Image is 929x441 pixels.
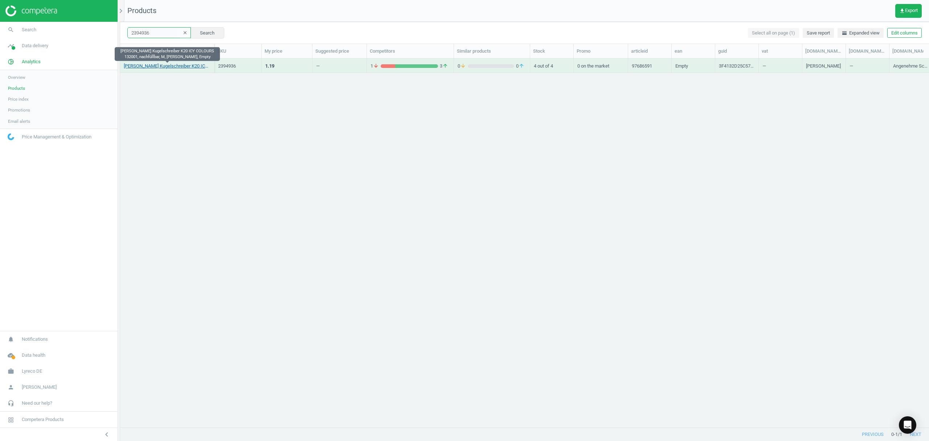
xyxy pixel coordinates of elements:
i: notifications [4,332,18,346]
span: Select all on page (1) [752,30,795,36]
i: work [4,364,18,378]
i: pie_chart_outlined [4,55,18,69]
button: Select all on page (1) [748,28,799,38]
span: Overview [8,74,25,80]
span: 1 [371,63,381,69]
i: arrow_downward [460,63,466,69]
button: Search [190,27,224,38]
div: 2394936 [218,63,258,69]
span: Competera Products [22,416,64,423]
div: 3F4132D25C576B1FE06365033D0A728F [719,63,755,72]
div: vat [762,48,799,54]
i: search [4,23,18,37]
i: horizontal_split [842,30,847,36]
button: next [902,428,929,441]
div: ean [675,48,712,54]
div: [DOMAIN_NAME](delivery) [849,48,886,54]
span: Data delivery [22,43,48,49]
span: Notifications [22,336,48,343]
div: 1.19 [265,63,274,69]
i: get_app [899,8,905,14]
div: guid [718,48,756,54]
button: Edit columns [887,28,922,38]
div: Promo [577,48,625,54]
span: 0 - 1 [891,431,898,438]
i: cloud_done [4,348,18,362]
button: chevron_left [98,430,116,439]
i: clear [183,30,188,35]
div: Suggested price [315,48,364,54]
span: Lyreco DE [22,368,42,375]
span: 3 [438,63,450,69]
button: horizontal_splitExpanded view [838,28,884,38]
span: Need our help? [22,400,52,406]
div: SKU [217,48,258,54]
div: 4 out of 4 [534,59,570,72]
span: 0 [514,63,526,69]
i: arrow_upward [442,63,448,69]
div: [PERSON_NAME] Kugelschreiber K20 ICY COLOURS 132001, nachfüllbar, M, [PERSON_NAME], Empty [115,47,220,61]
div: Similar products [457,48,527,54]
div: — [850,59,885,72]
div: grid [120,58,929,420]
span: Email alerts [8,118,30,124]
div: Competitors [370,48,451,54]
a: [PERSON_NAME] Kugelschreiber K20 ICY COLOURS 132001, nachfüllbar, M, [PERSON_NAME], Empty [124,63,210,69]
div: — [316,63,320,72]
span: Save report [807,30,830,36]
span: / 1 [898,431,902,438]
span: Analytics [22,58,41,65]
span: Products [127,6,156,15]
i: person [4,380,18,394]
div: Angenehme Schreibhaltung dank [PERSON_NAME] gewölbtem Korpus Durch Plug+Play-System mit verschied... [893,63,929,72]
img: wGWNvw8QSZomAAAAABJRU5ErkJggg== [8,133,14,140]
div: Open Intercom Messenger [899,416,916,434]
button: get_appExport [895,4,922,18]
i: arrow_upward [519,63,524,69]
span: Expanded view [842,30,880,36]
span: Products [8,85,25,91]
span: Promotions [8,107,30,113]
div: Stock [533,48,570,54]
i: timeline [4,39,18,53]
div: Empty [675,63,688,72]
span: 0 [458,63,468,69]
span: [PERSON_NAME] [22,384,57,391]
button: previous [854,428,891,441]
i: chevron_right [116,7,125,15]
input: SKU/Title search [127,27,191,38]
span: Price Management & Optimization [22,134,91,140]
div: [PERSON_NAME] [806,63,841,72]
div: 0 on the market [577,59,624,72]
div: [DOMAIN_NAME](brand) [805,48,843,54]
i: chevron_left [102,430,111,439]
span: Data health [22,352,45,359]
button: clear [180,28,191,38]
span: Search [22,27,36,33]
span: Price index [8,96,29,102]
div: My price [265,48,309,54]
div: — [762,59,798,72]
div: articleid [631,48,668,54]
img: ajHJNr6hYgQAAAAASUVORK5CYII= [5,5,57,16]
i: headset_mic [4,396,18,410]
span: Export [899,8,918,14]
div: 97686591 [632,63,652,72]
button: Save report [803,28,834,38]
i: arrow_downward [373,63,379,69]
